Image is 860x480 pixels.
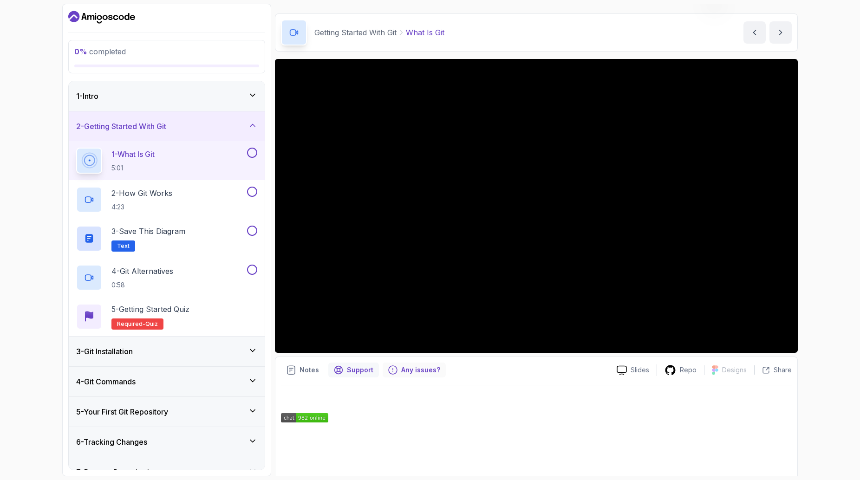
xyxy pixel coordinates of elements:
span: Required- [117,320,145,328]
span: Text [117,242,130,250]
p: 1 - What Is Git [111,149,155,160]
a: Slides [609,365,657,375]
button: 5-Getting Started QuizRequired-quiz [76,304,257,330]
button: Feedback button [383,363,446,377]
button: 4-Git Alternatives0:58 [76,265,257,291]
h3: 7 - Remote Repositories [76,467,157,478]
p: Slides [631,365,649,375]
p: 4:23 [111,202,172,212]
p: 3 - Save this diagram [111,226,185,237]
span: quiz [145,320,158,328]
p: 2 - How Git Works [111,188,172,199]
button: 4-Git Commands [69,367,265,396]
h3: 2 - Getting Started With Git [76,121,166,132]
button: 3-Save this diagramText [76,226,257,252]
p: Designs [722,365,747,375]
h3: 5 - Your First Git Repository [76,406,168,417]
p: 4 - Git Alternatives [111,266,173,277]
button: next content [769,21,792,44]
span: completed [74,47,126,56]
p: Any issues? [401,365,440,375]
button: 3-Git Installation [69,337,265,366]
p: Support [347,365,373,375]
a: Repo [657,364,704,376]
a: Dashboard [68,10,135,25]
p: Getting Started With Git [314,27,397,38]
button: 2-How Git Works4:23 [76,187,257,213]
button: 2-Getting Started With Git [69,111,265,141]
p: 0:58 [111,280,173,290]
p: What Is Git [406,27,444,38]
h3: 4 - Git Commands [76,376,136,387]
button: 1-What Is Git5:01 [76,148,257,174]
h3: 6 - Tracking Changes [76,436,147,448]
button: 1-Intro [69,81,265,111]
button: 6-Tracking Changes [69,427,265,457]
p: Share [774,365,792,375]
iframe: 1 - What is Git [275,59,798,353]
button: notes button [281,363,325,377]
span: 0 % [74,47,87,56]
p: 5:01 [111,163,155,173]
img: Amigoscode Discord Server Badge [281,413,328,422]
button: Share [754,365,792,375]
button: Support button [328,363,379,377]
h3: 1 - Intro [76,91,98,102]
button: 5-Your First Git Repository [69,397,265,427]
h3: 3 - Git Installation [76,346,133,357]
p: Repo [680,365,697,375]
p: 5 - Getting Started Quiz [111,304,189,315]
p: Notes [300,365,319,375]
button: previous content [743,21,766,44]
